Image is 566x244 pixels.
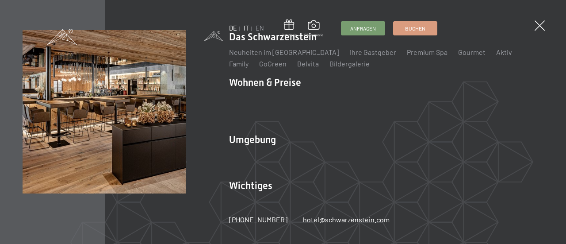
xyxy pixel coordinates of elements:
[297,59,319,68] a: Belvita
[282,19,297,38] a: Gutschein
[394,22,437,35] a: Buchen
[329,59,370,68] a: Bildergalerie
[458,48,486,56] a: Gourmet
[244,24,249,32] a: IT
[229,59,249,68] a: Family
[350,48,396,56] a: Ihre Gastgeber
[304,20,323,37] a: Bildergalerie
[259,59,287,68] a: GoGreen
[350,25,376,32] span: Anfragen
[496,48,512,56] a: Aktiv
[282,33,297,38] span: Gutschein
[229,24,237,32] a: DE
[405,25,425,32] span: Buchen
[229,215,287,224] span: [PHONE_NUMBER]
[303,215,390,225] a: hotel@schwarzenstein.com
[229,215,287,225] a: [PHONE_NUMBER]
[341,22,385,35] a: Anfragen
[229,48,339,56] a: Neuheiten im [GEOGRAPHIC_DATA]
[304,33,323,38] span: Bildergalerie
[256,24,264,32] a: EN
[407,48,447,56] a: Premium Spa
